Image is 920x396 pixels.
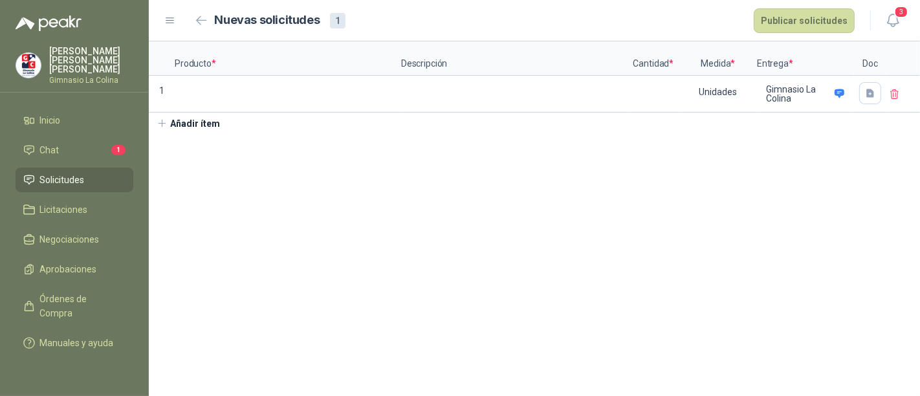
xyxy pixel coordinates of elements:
[16,53,41,78] img: Company Logo
[16,168,133,192] a: Solicitudes
[49,47,133,74] p: [PERSON_NAME] [PERSON_NAME] [PERSON_NAME]
[766,85,830,103] p: Gimnasio La Colina
[16,108,133,133] a: Inicio
[40,203,88,217] span: Licitaciones
[754,8,855,33] button: Publicar solicitudes
[16,227,133,252] a: Negociaciones
[16,138,133,162] a: Chat1
[40,292,121,320] span: Órdenes de Compra
[401,41,628,76] p: Descripción
[149,113,228,135] button: Añadir ítem
[894,6,908,18] span: 3
[40,113,61,127] span: Inicio
[757,41,854,76] p: Entrega
[16,331,133,355] a: Manuales y ayuda
[215,11,320,30] h2: Nuevas solicitudes
[16,197,133,222] a: Licitaciones
[149,76,175,113] p: 1
[40,143,60,157] span: Chat
[111,145,126,155] span: 1
[679,41,757,76] p: Medida
[628,41,679,76] p: Cantidad
[330,13,345,28] div: 1
[40,232,100,247] span: Negociaciones
[40,336,114,350] span: Manuales y ayuda
[40,173,85,187] span: Solicitudes
[16,287,133,325] a: Órdenes de Compra
[49,76,133,84] p: Gimnasio La Colina
[854,41,886,76] p: Doc
[16,16,82,31] img: Logo peakr
[881,9,904,32] button: 3
[681,77,756,107] div: Unidades
[16,257,133,281] a: Aprobaciones
[175,41,401,76] p: Producto
[40,262,97,276] span: Aprobaciones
